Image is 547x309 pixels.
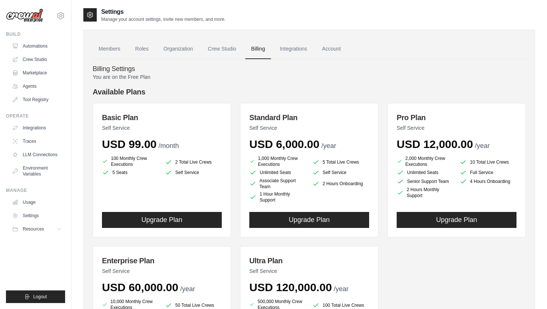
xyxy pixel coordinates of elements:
[249,112,369,123] h3: Standard Plan
[93,73,526,81] p: You are on the Free Plan
[93,39,126,59] a: Members
[249,155,306,167] li: 1,000 Monthly Crew Executions
[9,210,65,222] a: Settings
[312,178,369,190] li: 2 Hours Onboarding
[6,187,65,193] div: Manage
[397,169,454,176] li: Unlimited Seats
[249,191,306,203] li: 1 Hour Monthly Support
[165,169,222,176] li: Self Service
[397,187,454,199] li: 2 Hours Monthly Support
[9,149,65,161] a: LLM Connections
[9,162,65,180] a: Environment Variables
[316,39,347,59] a: Account
[397,155,454,167] li: 2,000 Monthly Crew Executions
[397,212,516,228] button: Upgrade Plan
[157,39,199,59] a: Organization
[249,124,369,132] p: Self Service
[9,94,65,106] a: Tool Registry
[460,169,516,176] li: Full Service
[249,169,306,176] li: Unlimited Seats
[9,122,65,134] a: Integrations
[6,9,43,23] img: Logo
[102,267,222,275] p: Self Service
[33,294,47,300] span: Logout
[475,142,490,149] span: /year
[180,285,195,293] span: /year
[93,87,526,97] h4: Available Plans
[102,255,222,266] h3: Enterprise Plan
[9,40,65,52] a: Automations
[93,65,526,73] h4: Billing Settings
[249,267,369,275] p: Self Service
[159,142,179,149] span: /month
[397,112,516,123] h3: Pro Plan
[460,178,516,185] li: 4 Hours Onboarding
[9,135,65,147] a: Traces
[23,226,44,232] span: Resources
[249,212,369,228] button: Upgrade Plan
[460,157,516,167] li: 10 Total Live Crews
[9,80,65,92] a: Agents
[9,196,65,208] a: Usage
[312,169,369,176] li: Self Service
[397,124,516,132] p: Self Service
[249,178,306,190] li: Associate Support Team
[334,285,349,293] span: /year
[202,39,242,59] a: Crew Studio
[102,281,178,293] span: USD 60,000.00
[102,138,157,150] span: USD 99.00
[249,138,319,150] span: USD 6,000.00
[102,124,222,132] p: Self Service
[101,16,225,22] p: Manage your account settings, invite new members, and more.
[321,142,336,149] span: /year
[102,155,159,167] li: 100 Monthly Crew Executions
[249,255,369,266] h3: Ultra Plan
[397,178,454,185] li: Senior Support Team
[6,31,65,37] div: Build
[102,169,159,176] li: 5 Seats
[6,113,65,119] div: Operate
[102,112,222,123] h3: Basic Plan
[9,67,65,79] a: Marketplace
[245,39,271,59] a: Billing
[6,290,65,303] button: Logout
[274,39,313,59] a: Integrations
[9,54,65,65] a: Crew Studio
[165,157,222,167] li: 2 Total Live Crews
[129,39,154,59] a: Roles
[312,157,369,167] li: 5 Total Live Crews
[9,223,65,235] button: Resources
[249,281,332,293] span: USD 120,000.00
[397,138,473,150] span: USD 12,000.00
[102,212,222,228] button: Upgrade Plan
[101,7,225,16] h2: Settings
